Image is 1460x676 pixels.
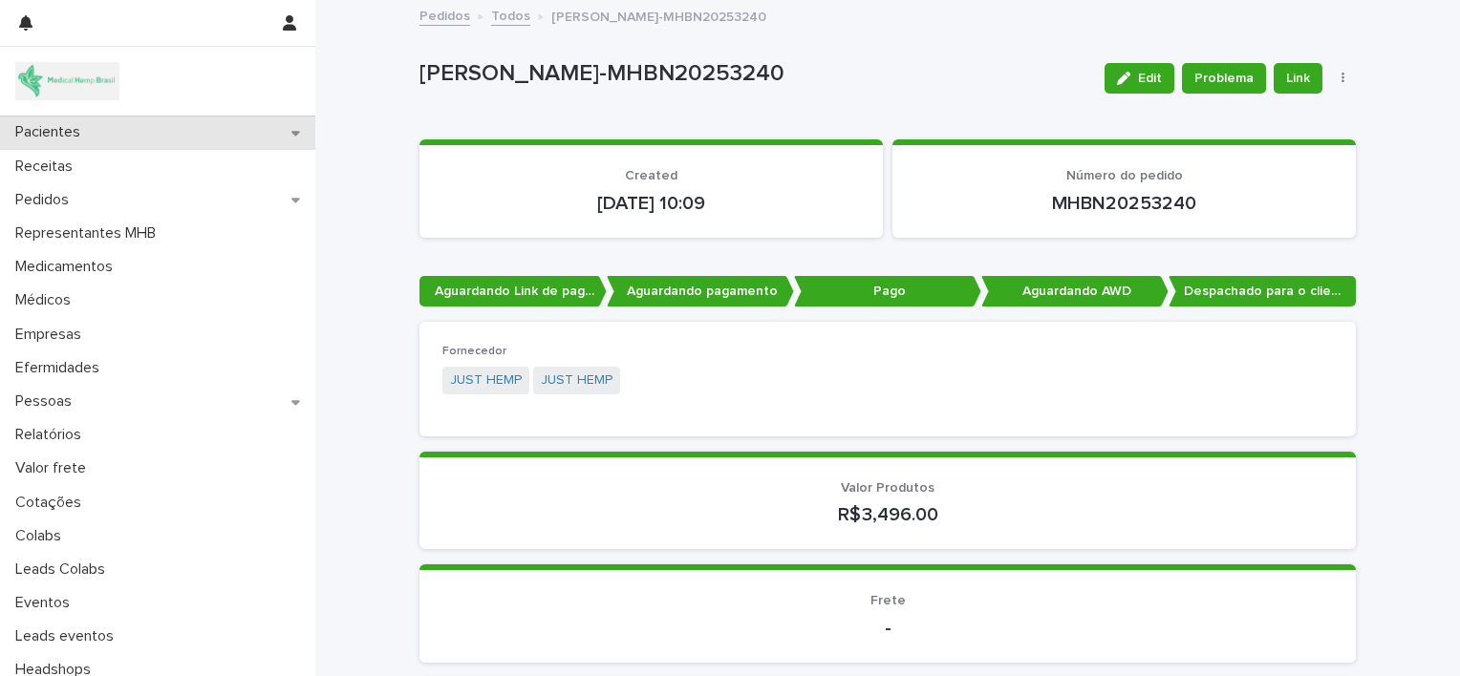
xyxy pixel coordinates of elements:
[8,560,120,579] p: Leads Colabs
[1274,63,1322,94] button: Link
[442,346,506,357] span: Fornecedor
[1194,69,1254,88] span: Problema
[442,617,1333,640] p: -
[1066,169,1183,182] span: Número do pedido
[8,258,128,276] p: Medicamentos
[491,4,530,26] a: Todos
[8,527,76,545] p: Colabs
[870,594,906,607] span: Frete
[841,481,934,495] span: Valor Produtos
[450,370,522,391] a: JUST HEMP
[8,326,97,344] p: Empresas
[551,5,766,26] p: [PERSON_NAME]-MHBN20253240
[419,276,607,307] p: Aguardando Link de pagamento
[419,60,1089,88] p: [PERSON_NAME]-MHBN20253240
[8,359,115,377] p: Efermidades
[8,191,84,209] p: Pedidos
[794,276,981,307] p: Pago
[15,62,119,100] img: 4SJayOo8RSQX0lnsmxob
[915,192,1333,215] p: MHBN20253240
[8,459,101,477] p: Valor frete
[8,594,85,612] p: Eventos
[607,276,794,307] p: Aguardando pagamento
[1105,63,1174,94] button: Edit
[1182,63,1266,94] button: Problema
[419,4,470,26] a: Pedidos
[8,494,97,512] p: Cotações
[1138,72,1162,85] span: Edit
[981,276,1169,307] p: Aguardando AWD
[8,123,96,141] p: Pacientes
[8,158,88,176] p: Receitas
[8,224,171,243] p: Representantes MHB
[8,291,86,309] p: Médicos
[442,503,1333,526] p: R$ 3,496.00
[1169,276,1356,307] p: Despachado para o cliente
[541,370,612,391] a: JUST HEMP
[625,169,677,182] span: Created
[8,426,97,444] p: Relatórios
[442,192,860,215] p: [DATE] 10:09
[8,627,129,645] p: Leads eventos
[1286,69,1310,88] span: Link
[8,392,87,411] p: Pessoas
